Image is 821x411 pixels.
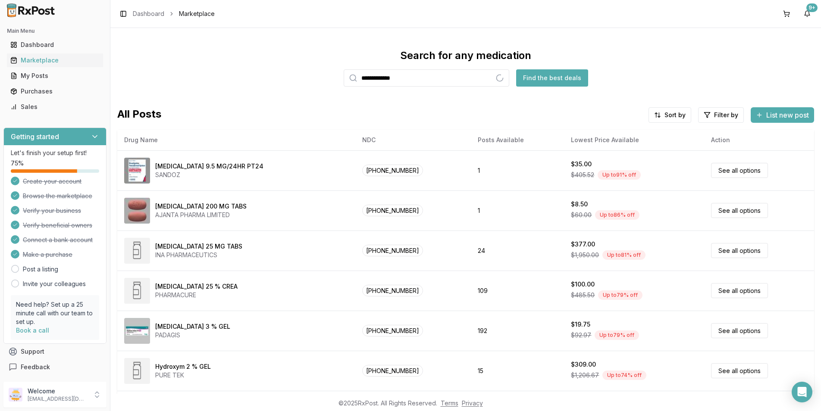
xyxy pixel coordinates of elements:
span: $1,206.67 [571,371,599,380]
td: 24 [471,230,564,271]
div: PHARMACURE [155,291,238,299]
a: See all options [711,363,768,378]
div: Sales [10,103,100,111]
span: $1,950.00 [571,251,599,259]
p: Welcome [28,387,88,395]
button: Marketplace [3,53,107,67]
div: Dashboard [10,40,100,49]
div: [MEDICAL_DATA] 3 % GEL [155,322,230,331]
div: [MEDICAL_DATA] 200 MG TABS [155,202,247,211]
div: Purchases [10,87,100,96]
nav: breadcrumb [133,9,215,18]
th: Drug Name [117,130,355,150]
img: User avatar [9,388,22,402]
div: Up to 79 % off [598,290,642,300]
a: My Posts [7,68,103,84]
img: Entacapone 200 MG TABS [124,198,150,224]
div: My Posts [10,72,100,80]
div: PURE TEK [155,371,211,380]
div: PADAGIS [155,331,230,339]
a: See all options [711,243,768,258]
div: INA PHARMACEUTICS [155,251,242,259]
div: [MEDICAL_DATA] 25 MG TABS [155,242,242,251]
div: Search for any medication [400,49,531,62]
button: Sales [3,100,107,114]
span: All Posts [117,107,161,123]
a: Invite your colleagues [23,280,86,288]
button: Find the best deals [516,69,588,87]
span: Make a purchase [23,250,72,259]
span: Verify your business [23,206,81,215]
img: RxPost Logo [3,3,59,17]
td: 1 [471,150,564,190]
a: See all options [711,283,768,298]
span: Sort by [664,111,686,119]
span: Feedback [21,363,50,371]
span: $405.52 [571,171,594,179]
th: Lowest Price Available [564,130,704,150]
button: My Posts [3,69,107,83]
div: Open Intercom Messenger [792,382,812,402]
th: Action [704,130,814,150]
a: See all options [711,323,768,338]
td: 15 [471,351,564,391]
td: 1 [471,190,564,230]
span: [PHONE_NUMBER] [362,205,423,216]
button: Feedback [3,359,107,375]
img: Diclofenac Sodium 3 % GEL [124,318,150,344]
button: 9+ [800,7,814,21]
div: Up to 81 % off [602,250,646,260]
td: 109 [471,271,564,311]
div: $309.00 [571,360,596,369]
a: Sales [7,99,103,115]
div: 9+ [806,3,818,12]
span: $92.97 [571,331,591,339]
span: Filter by [714,111,738,119]
a: Purchases [7,84,103,99]
div: Up to 79 % off [595,330,639,340]
span: Create your account [23,177,81,186]
button: Filter by [698,107,744,123]
span: Verify beneficial owners [23,221,92,230]
div: AJANTA PHARMA LIMITED [155,211,247,219]
div: Marketplace [10,56,100,65]
div: Up to 86 % off [595,210,639,220]
span: Marketplace [179,9,215,18]
div: $19.75 [571,320,590,329]
div: Up to 74 % off [602,371,646,380]
div: Up to 91 % off [598,170,641,180]
span: [PHONE_NUMBER] [362,165,423,176]
a: Post a listing [23,265,58,274]
p: Need help? Set up a 25 minute call with our team to set up. [16,300,94,326]
h2: Main Menu [7,28,103,34]
a: Marketplace [7,53,103,68]
th: Posts Available [471,130,564,150]
button: Purchases [3,84,107,98]
a: Dashboard [133,9,164,18]
div: [MEDICAL_DATA] 25 % CREA [155,282,238,291]
a: List new post [751,112,814,120]
button: Sort by [649,107,691,123]
span: [PHONE_NUMBER] [362,285,423,296]
p: [EMAIL_ADDRESS][DOMAIN_NAME] [28,395,88,402]
div: $100.00 [571,280,595,289]
div: $35.00 [571,160,592,168]
h3: Getting started [11,131,59,142]
a: See all options [711,203,768,218]
button: Dashboard [3,38,107,52]
button: List new post [751,107,814,123]
span: Browse the marketplace [23,192,92,200]
span: $485.50 [571,291,595,299]
div: $377.00 [571,240,595,249]
span: [PHONE_NUMBER] [362,245,423,256]
span: [PHONE_NUMBER] [362,325,423,336]
button: Support [3,344,107,359]
div: SANDOZ [155,171,263,179]
div: Hydroxym 2 % GEL [155,362,211,371]
a: Book a call [16,327,49,334]
span: 75 % [11,159,24,168]
span: [PHONE_NUMBER] [362,365,423,377]
a: Terms [441,399,458,407]
span: Connect a bank account [23,236,93,244]
img: Methyl Salicylate 25 % CREA [124,278,150,304]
